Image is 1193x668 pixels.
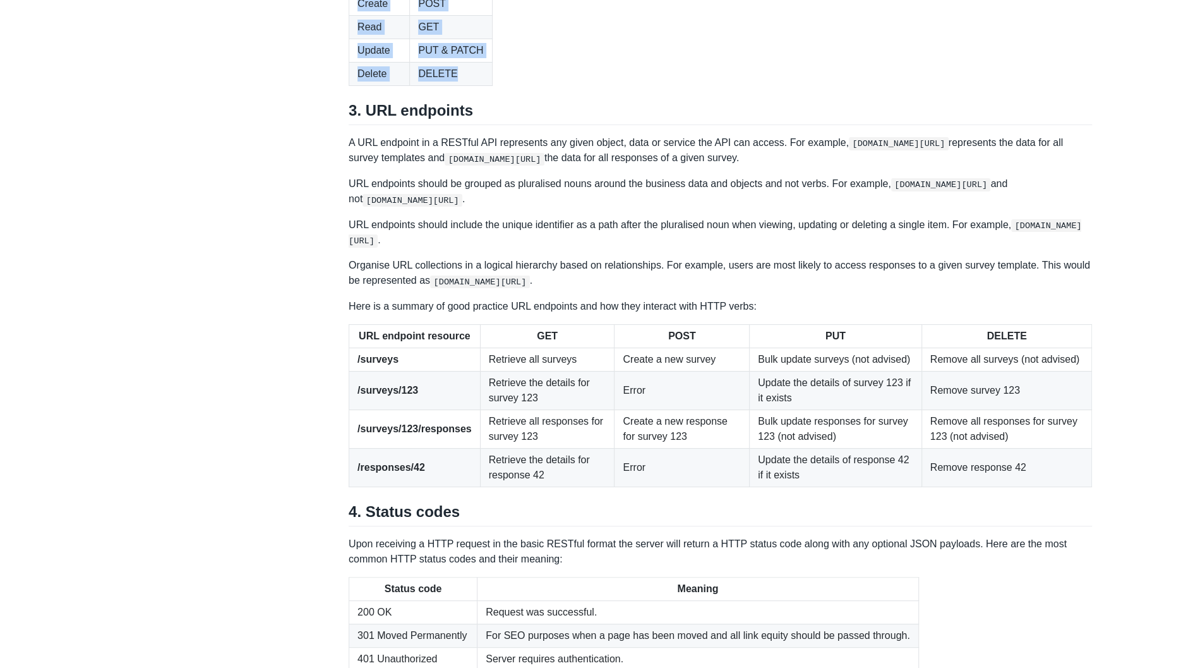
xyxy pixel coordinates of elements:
h2: 3. URL endpoints [349,101,1092,125]
code: [DOMAIN_NAME][URL] [849,137,949,150]
p: Upon receiving a HTTP request in the basic RESTful format the server will return a HTTP status co... [349,537,1092,567]
h2: 4. Status codes [349,502,1092,526]
p: Organise URL collections in a logical hierarchy based on relationships. For example, users are mo... [349,258,1092,288]
code: [DOMAIN_NAME][URL] [891,178,991,191]
td: For SEO purposes when a page has been moved and all link equity should be passed through. [477,624,919,647]
code: [DOMAIN_NAME][URL] [430,276,530,288]
td: Retrieve all surveys [480,348,614,371]
strong: /surveys/123 [357,385,418,396]
strong: /surveys/123/responses [357,423,472,434]
td: Bulk update responses for survey 123 (not advised) [750,410,922,448]
td: Retrieve all responses for survey 123 [480,410,614,448]
th: Meaning [477,577,919,600]
td: 301 Moved Permanently [349,624,477,647]
td: Retrieve the details for response 42 [480,448,614,487]
p: URL endpoints should be grouped as pluralised nouns around the business data and objects and not ... [349,176,1092,207]
td: Update the details of survey 123 if it exists [750,371,922,410]
code: [DOMAIN_NAME][URL] [363,194,462,207]
th: POST [614,324,750,348]
strong: /surveys [357,354,399,365]
td: Remove all surveys (not advised) [921,348,1092,371]
td: Read [349,15,410,39]
td: Update the details of response 42 if it exists [750,448,922,487]
td: Delete [349,62,410,85]
td: PUT & PATCH [410,39,492,62]
td: Create a new survey [614,348,750,371]
td: Retrieve the details for survey 123 [480,371,614,410]
td: Remove response 42 [921,448,1092,487]
th: GET [480,324,614,348]
td: GET [410,15,492,39]
p: Here is a summary of good practice URL endpoints and how they interact with HTTP verbs: [349,299,1092,314]
th: Status code [349,577,477,600]
td: Remove all responses for survey 123 (not advised) [921,410,1092,448]
strong: /responses/42 [357,462,425,473]
td: Request was successful. [477,600,919,624]
code: [DOMAIN_NAME][URL] [445,153,544,166]
td: Bulk update surveys (not advised) [750,348,922,371]
p: A URL endpoint in a RESTful API represents any given object, data or service the API can access. ... [349,135,1092,166]
td: Error [614,448,750,487]
td: Error [614,371,750,410]
td: Create a new response for survey 123 [614,410,750,448]
th: PUT [750,324,922,348]
th: DELETE [921,324,1092,348]
td: Update [349,39,410,62]
th: URL endpoint resource [349,324,481,348]
td: DELETE [410,62,492,85]
td: Remove survey 123 [921,371,1092,410]
code: [DOMAIN_NAME][URL] [349,219,1081,248]
p: URL endpoints should include the unique identifier as a path after the pluralised noun when viewi... [349,217,1092,248]
td: 200 OK [349,600,477,624]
